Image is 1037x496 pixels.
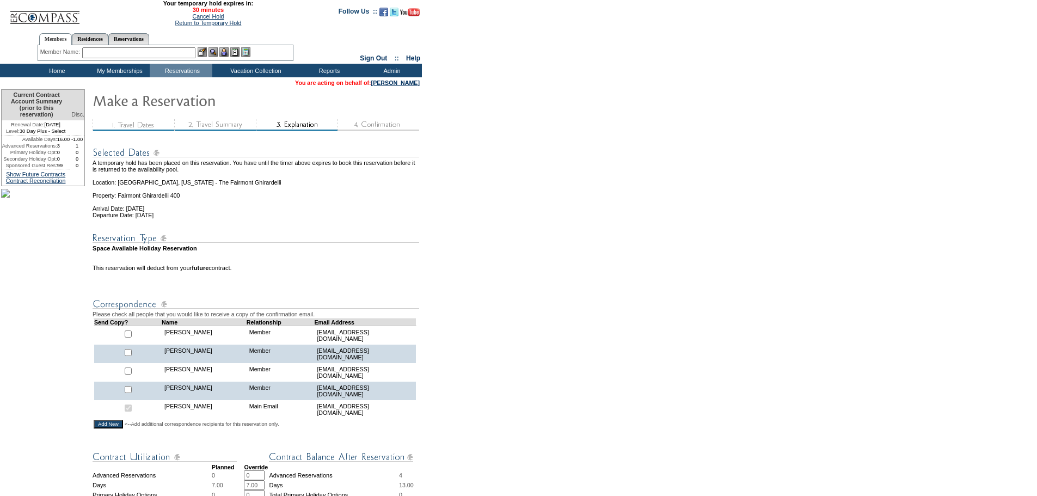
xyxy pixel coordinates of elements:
[247,319,315,326] td: Relationship
[2,156,57,162] td: Secondary Holiday Opt:
[247,400,315,419] td: Main Email
[247,345,315,363] td: Member
[174,119,256,131] img: step2_state3.gif
[390,8,398,16] img: Follow us on Twitter
[93,265,421,271] td: This reservation will deduct from your contract.
[314,326,416,345] td: [EMAIL_ADDRESS][DOMAIN_NAME]
[371,79,420,86] a: [PERSON_NAME]
[256,119,338,131] img: step3_state2.gif
[2,162,57,169] td: Sponsored Guest Res:
[94,319,162,326] td: Send Copy?
[11,121,44,128] span: Renewal Date:
[314,400,416,419] td: [EMAIL_ADDRESS][DOMAIN_NAME]
[57,156,70,162] td: 0
[125,421,279,427] span: <--Add additional correspondence recipients for this reservation only.
[314,345,416,363] td: [EMAIL_ADDRESS][DOMAIN_NAME]
[399,482,414,488] span: 13.00
[162,400,247,419] td: [PERSON_NAME]
[162,382,247,400] td: [PERSON_NAME]
[93,231,419,245] img: Reservation Type
[24,64,87,77] td: Home
[247,382,315,400] td: Member
[6,128,20,134] span: Level:
[2,128,70,136] td: 30 Day Plus - Select
[295,79,420,86] span: You are acting on behalf of:
[85,7,330,13] span: 30 minutes
[39,33,72,45] a: Members
[198,47,207,57] img: b_edit.gif
[71,111,84,118] span: Disc.
[2,149,57,156] td: Primary Holiday Opt:
[70,156,84,162] td: 0
[93,450,237,464] img: Contract Utilization
[2,143,57,149] td: Advanced Reservations:
[247,326,315,345] td: Member
[269,480,399,490] td: Days
[9,2,80,25] img: Compass Home
[87,64,150,77] td: My Memberships
[212,472,215,479] span: 0
[379,8,388,16] img: Become our fan on Facebook
[269,470,399,480] td: Advanced Reservations
[162,319,247,326] td: Name
[94,420,123,428] input: Add New
[399,472,402,479] span: 4
[150,64,212,77] td: Reservations
[379,11,388,17] a: Become our fan on Facebook
[395,54,399,62] span: ::
[406,54,420,62] a: Help
[162,345,247,363] td: [PERSON_NAME]
[93,212,421,218] td: Departure Date: [DATE]
[93,146,419,160] img: Reservation Dates
[241,47,250,57] img: b_calculator.gif
[269,450,413,464] img: Contract Balance After Reservation
[390,11,398,17] a: Follow us on Twitter
[212,482,223,488] span: 7.00
[93,470,212,480] td: Advanced Reservations
[108,33,149,45] a: Reservations
[70,162,84,169] td: 0
[93,89,310,111] img: Make Reservation
[314,363,416,382] td: [EMAIL_ADDRESS][DOMAIN_NAME]
[244,464,268,470] strong: Override
[70,136,84,143] td: -1.00
[297,64,359,77] td: Reports
[2,120,70,128] td: [DATE]
[93,311,315,317] span: Please check all people that you would like to receive a copy of the confirmation email.
[314,319,416,326] td: Email Address
[70,143,84,149] td: 1
[57,136,70,143] td: 16.00
[230,47,240,57] img: Reservations
[57,162,70,169] td: 99
[212,64,297,77] td: Vacation Collection
[360,54,387,62] a: Sign Out
[93,173,421,186] td: Location: [GEOGRAPHIC_DATA], [US_STATE] - The Fairmont Ghirardelli
[192,265,208,271] b: future
[6,177,66,184] a: Contract Reconciliation
[72,33,108,45] a: Residences
[208,47,218,57] img: View
[57,149,70,156] td: 0
[400,8,420,16] img: Subscribe to our YouTube Channel
[93,480,212,490] td: Days
[175,20,242,26] a: Return to Temporary Hold
[2,90,70,120] td: Current Contract Account Summary (prior to this reservation)
[1,189,10,198] img: Kiawah_dest1_flower_test.jpg
[93,199,421,212] td: Arrival Date: [DATE]
[2,136,57,143] td: Available Days:
[192,13,224,20] a: Cancel Hold
[247,363,315,382] td: Member
[162,326,247,345] td: [PERSON_NAME]
[219,47,229,57] img: Impersonate
[57,143,70,149] td: 3
[212,464,234,470] strong: Planned
[93,119,174,131] img: step1_state3.gif
[93,186,421,199] td: Property: Fairmont Ghirardelli 400
[162,363,247,382] td: [PERSON_NAME]
[93,245,421,252] td: Space Available Holiday Reservation
[339,7,377,20] td: Follow Us ::
[93,160,421,173] td: A temporary hold has been placed on this reservation. You have until the timer above expires to b...
[40,47,82,57] div: Member Name:
[338,119,419,131] img: step4_state1.gif
[314,382,416,400] td: [EMAIL_ADDRESS][DOMAIN_NAME]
